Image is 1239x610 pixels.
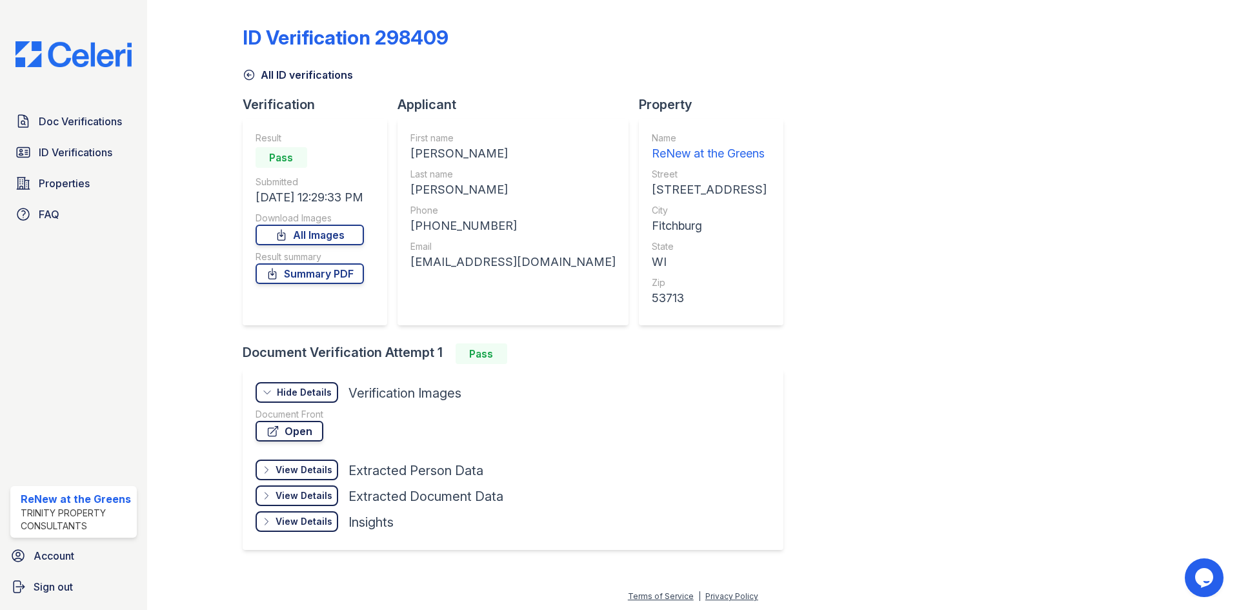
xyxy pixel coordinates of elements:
a: Privacy Policy [705,591,758,601]
div: State [652,240,767,253]
div: Fitchburg [652,217,767,235]
div: Pass [256,147,307,168]
div: [PERSON_NAME] [410,181,616,199]
a: All Images [256,225,364,245]
a: ID Verifications [10,139,137,165]
div: Street [652,168,767,181]
div: View Details [276,463,332,476]
div: Last name [410,168,616,181]
div: View Details [276,515,332,528]
a: Open [256,421,323,442]
div: Insights [348,513,394,531]
div: Verification [243,96,398,114]
span: Account [34,548,74,564]
div: | [698,591,701,601]
div: 53713 [652,289,767,307]
span: Properties [39,176,90,191]
div: Result summary [256,250,364,263]
div: [DATE] 12:29:33 PM [256,188,364,207]
div: Document Front [256,408,323,421]
div: Trinity Property Consultants [21,507,132,533]
div: ID Verification 298409 [243,26,448,49]
a: Sign out [5,574,142,600]
a: FAQ [10,201,137,227]
a: Properties [10,170,137,196]
div: Email [410,240,616,253]
a: Summary PDF [256,263,364,284]
div: ReNew at the Greens [652,145,767,163]
span: Doc Verifications [39,114,122,129]
a: Terms of Service [628,591,694,601]
div: Property [639,96,794,114]
div: Verification Images [348,384,461,402]
div: Pass [456,343,507,364]
div: [PHONE_NUMBER] [410,217,616,235]
div: Extracted Person Data [348,462,483,480]
a: All ID verifications [243,67,353,83]
iframe: chat widget [1185,558,1226,597]
a: Doc Verifications [10,108,137,134]
div: First name [410,132,616,145]
div: Download Images [256,212,364,225]
div: WI [652,253,767,271]
div: Document Verification Attempt 1 [243,343,794,364]
span: ID Verifications [39,145,112,160]
div: Submitted [256,176,364,188]
div: Applicant [398,96,639,114]
div: [STREET_ADDRESS] [652,181,767,199]
div: Zip [652,276,767,289]
div: Phone [410,204,616,217]
div: Result [256,132,364,145]
img: CE_Logo_Blue-a8612792a0a2168367f1c8372b55b34899dd931a85d93a1a3d3e32e68fde9ad4.png [5,41,142,67]
div: [EMAIL_ADDRESS][DOMAIN_NAME] [410,253,616,271]
div: Name [652,132,767,145]
div: ReNew at the Greens [21,491,132,507]
div: [PERSON_NAME] [410,145,616,163]
div: City [652,204,767,217]
a: Account [5,543,142,569]
span: FAQ [39,207,59,222]
span: Sign out [34,579,73,595]
div: Hide Details [277,386,332,399]
div: Extracted Document Data [348,487,503,505]
a: Name ReNew at the Greens [652,132,767,163]
div: View Details [276,489,332,502]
